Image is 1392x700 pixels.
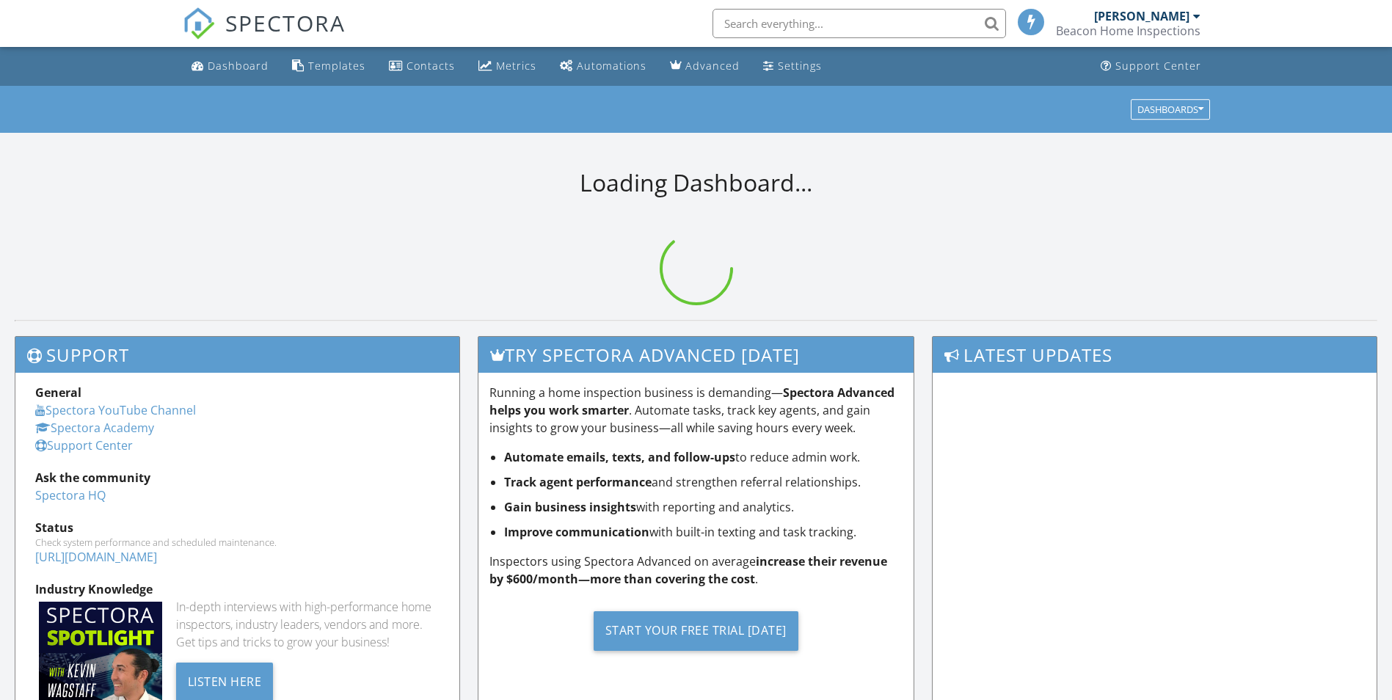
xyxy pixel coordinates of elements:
[308,59,365,73] div: Templates
[489,599,903,662] a: Start Your Free Trial [DATE]
[504,523,903,541] li: with built-in texting and task tracking.
[504,499,636,515] strong: Gain business insights
[489,384,894,418] strong: Spectora Advanced helps you work smarter
[577,59,646,73] div: Automations
[383,53,461,80] a: Contacts
[778,59,822,73] div: Settings
[504,474,652,490] strong: Track agent performance
[35,536,440,548] div: Check system performance and scheduled maintenance.
[554,53,652,80] a: Automations (Basic)
[933,337,1377,373] h3: Latest Updates
[1115,59,1201,73] div: Support Center
[1095,53,1207,80] a: Support Center
[489,553,903,588] p: Inspectors using Spectora Advanced on average .
[713,9,1006,38] input: Search everything...
[183,20,346,51] a: SPECTORA
[1056,23,1200,38] div: Beacon Home Inspections
[186,53,274,80] a: Dashboard
[496,59,536,73] div: Metrics
[407,59,455,73] div: Contacts
[473,53,542,80] a: Metrics
[594,611,798,651] div: Start Your Free Trial [DATE]
[1137,104,1203,114] div: Dashboards
[286,53,371,80] a: Templates
[35,402,196,418] a: Spectora YouTube Channel
[35,420,154,436] a: Spectora Academy
[176,598,440,651] div: In-depth interviews with high-performance home inspectors, industry leaders, vendors and more. Ge...
[15,337,459,373] h3: Support
[504,524,649,540] strong: Improve communication
[504,448,903,466] li: to reduce admin work.
[176,673,274,689] a: Listen Here
[35,549,157,565] a: [URL][DOMAIN_NAME]
[35,437,133,453] a: Support Center
[664,53,746,80] a: Advanced
[504,498,903,516] li: with reporting and analytics.
[1131,99,1210,120] button: Dashboards
[208,59,269,73] div: Dashboard
[35,519,440,536] div: Status
[35,580,440,598] div: Industry Knowledge
[757,53,828,80] a: Settings
[1094,9,1189,23] div: [PERSON_NAME]
[504,449,735,465] strong: Automate emails, texts, and follow-ups
[489,384,903,437] p: Running a home inspection business is demanding— . Automate tasks, track key agents, and gain ins...
[35,384,81,401] strong: General
[685,59,740,73] div: Advanced
[225,7,346,38] span: SPECTORA
[35,487,106,503] a: Spectora HQ
[489,553,887,587] strong: increase their revenue by $600/month—more than covering the cost
[35,469,440,486] div: Ask the community
[183,7,215,40] img: The Best Home Inspection Software - Spectora
[478,337,914,373] h3: Try spectora advanced [DATE]
[504,473,903,491] li: and strengthen referral relationships.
